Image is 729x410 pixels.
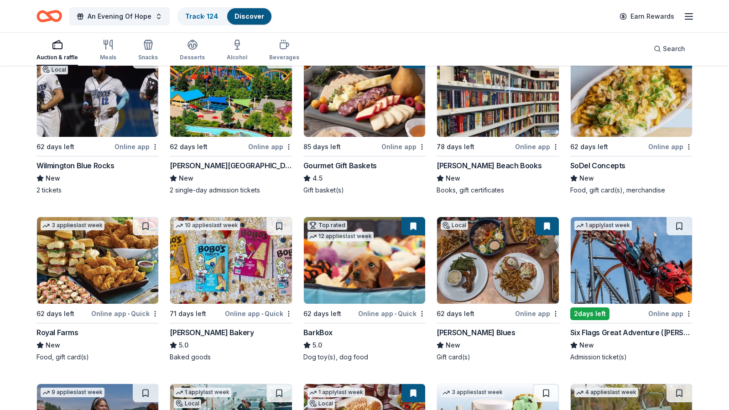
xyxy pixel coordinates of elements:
div: Snacks [138,54,158,61]
img: Image for Dorney Park & Wildwater Kingdom [170,50,292,137]
div: BarkBox [303,327,333,338]
div: 1 apply last week [307,388,365,397]
div: 12 applies last week [307,232,374,241]
div: Local [441,221,468,230]
div: [PERSON_NAME] Bakery [170,327,254,338]
div: 10 applies last week [174,221,240,230]
span: • [128,310,130,317]
img: Image for SoDel Concepts [571,50,692,137]
div: 71 days left [170,308,206,319]
a: Image for BarkBoxTop rated12 applieslast week62 days leftOnline app•QuickBarkBox5.0Dog toy(s), do... [303,217,426,362]
img: Image for Six Flags Great Adventure (Jackson Township) [571,217,692,304]
a: Image for Bobo's Bakery10 applieslast week71 days leftOnline app•Quick[PERSON_NAME] Bakery5.0Bake... [170,217,292,362]
img: Image for Royal Farms [37,217,158,304]
div: 2 tickets [36,186,159,195]
a: Image for SoDel ConceptsLocal62 days leftOnline appSoDel ConceptsNewFood, gift card(s), merchandise [570,50,693,195]
div: Gourmet Gift Baskets [303,160,377,171]
button: Track· 124Discover [177,7,272,26]
div: Meals [100,54,116,61]
div: Local [174,399,201,408]
div: Books, gift certificates [437,186,559,195]
div: Online app [381,141,426,152]
a: Image for Bethany Beach BooksLocal78 days leftOnline app[PERSON_NAME] Beach BooksNewBooks, gift c... [437,50,559,195]
button: Beverages [269,36,299,66]
img: Image for BarkBox [304,217,425,304]
span: New [46,340,60,351]
div: 4 applies last week [574,388,638,397]
button: Desserts [180,36,205,66]
a: Discover [234,12,264,20]
div: Online app [248,141,292,152]
span: • [395,310,396,317]
div: Online app Quick [91,308,159,319]
div: 3 applies last week [41,221,104,230]
button: Auction & raffle [36,36,78,66]
div: Local [41,65,68,74]
span: New [46,173,60,184]
span: 5.0 [312,340,322,351]
div: 62 days left [170,141,208,152]
div: 9 applies last week [41,388,104,397]
img: Image for Gourmet Gift Baskets [304,50,425,137]
span: New [579,173,594,184]
div: 2 single-day admission tickets [170,186,292,195]
div: 62 days left [303,308,341,319]
div: Six Flags Great Adventure ([PERSON_NAME][GEOGRAPHIC_DATA]) [570,327,693,338]
img: Image for Bobo's Bakery [170,217,292,304]
div: Food, gift card(s) [36,353,159,362]
div: Online app Quick [358,308,426,319]
img: Image for Bethany Blues [437,217,558,304]
div: Gift basket(s) [303,186,426,195]
a: Image for Bethany BluesLocal62 days leftOnline app[PERSON_NAME] BluesNewGift card(s) [437,217,559,362]
div: Online app [515,308,559,319]
div: Online app [515,141,559,152]
div: Top rated [307,221,347,230]
span: 4.5 [312,173,323,184]
a: Image for Wilmington Blue Rocks1 applylast weekLocal62 days leftOnline appWilmington Blue RocksNe... [36,50,159,195]
div: Royal Farms [36,327,78,338]
img: Image for Wilmington Blue Rocks [37,50,158,137]
div: 62 days left [36,141,74,152]
span: • [261,310,263,317]
div: 62 days left [570,141,608,152]
div: 3 applies last week [441,388,505,397]
div: Admission ticket(s) [570,353,693,362]
span: New [579,340,594,351]
a: Track· 124 [185,12,218,20]
div: Dog toy(s), dog food [303,353,426,362]
a: Image for Six Flags Great Adventure (Jackson Township)1 applylast week2days leftOnline appSix Fla... [570,217,693,362]
div: 62 days left [36,308,74,319]
div: Food, gift card(s), merchandise [570,186,693,195]
div: Alcohol [227,54,247,61]
div: 78 days left [437,141,474,152]
div: 1 apply last week [574,221,632,230]
span: New [179,173,193,184]
div: Online app Quick [225,308,292,319]
span: New [446,340,460,351]
div: 85 days left [303,141,341,152]
div: Wilmington Blue Rocks [36,160,115,171]
button: Meals [100,36,116,66]
div: Gift card(s) [437,353,559,362]
div: Desserts [180,54,205,61]
button: An Evening Of Hope [69,7,170,26]
span: An Evening Of Hope [88,11,151,22]
div: [PERSON_NAME] Beach Books [437,160,542,171]
div: Online app [648,308,693,319]
button: Alcohol [227,36,247,66]
a: Home [36,5,62,27]
a: Image for Dorney Park & Wildwater Kingdom3 applieslast week62 days leftOnline app[PERSON_NAME][GE... [170,50,292,195]
div: [PERSON_NAME] Blues [437,327,515,338]
a: Image for Royal Farms3 applieslast week62 days leftOnline app•QuickRoyal FarmsNewFood, gift card(s) [36,217,159,362]
div: Beverages [269,54,299,61]
div: 62 days left [437,308,474,319]
img: Image for Bethany Beach Books [437,50,558,137]
a: Earn Rewards [614,8,680,25]
a: Image for Gourmet Gift Baskets23 applieslast week85 days leftOnline appGourmet Gift Baskets4.5Gif... [303,50,426,195]
span: Search [663,43,685,54]
div: Local [307,399,335,408]
div: 2 days left [570,307,609,320]
button: Search [646,40,693,58]
div: SoDel Concepts [570,160,625,171]
div: Online app [115,141,159,152]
